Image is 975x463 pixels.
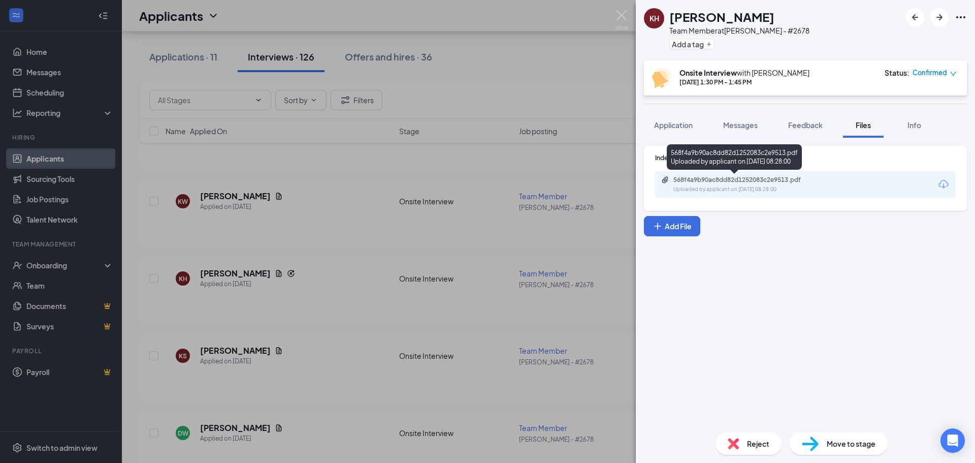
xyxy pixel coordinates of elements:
svg: Plus [706,41,712,47]
b: Onsite Interview [679,68,737,77]
button: Add FilePlus [644,216,700,236]
span: Files [856,120,871,130]
span: Feedback [788,120,823,130]
div: Status : [885,68,909,78]
span: Messages [723,120,758,130]
span: Confirmed [913,68,947,78]
div: 568f4a9b90ac8dd82d1252083c2e9513.pdf [673,176,816,184]
button: ArrowLeftNew [906,8,924,26]
h1: [PERSON_NAME] [669,8,774,25]
div: Open Intercom Messenger [940,428,965,453]
span: Info [907,120,921,130]
svg: Download [937,178,950,191]
div: Uploaded by applicant on [DATE] 08:28:00 [673,186,826,194]
button: PlusAdd a tag [669,39,714,49]
div: 568f4a9b90ac8dd82d1252083c2e9513.pdf Uploaded by applicant on [DATE] 08:28:00 [667,144,802,170]
span: down [950,70,957,77]
button: ArrowRight [930,8,949,26]
span: Move to stage [827,438,875,449]
span: Reject [747,438,769,449]
div: [DATE] 1:30 PM - 1:45 PM [679,78,809,86]
svg: Paperclip [661,176,669,184]
a: Paperclip568f4a9b90ac8dd82d1252083c2e9513.pdfUploaded by applicant on [DATE] 08:28:00 [661,176,826,194]
svg: Ellipses [955,11,967,23]
span: Application [654,120,693,130]
div: Team Member at [PERSON_NAME] - #2678 [669,25,809,36]
svg: ArrowLeftNew [909,11,921,23]
svg: Plus [653,221,663,231]
svg: ArrowRight [933,11,946,23]
div: Indeed Resume [655,153,956,162]
div: KH [649,13,659,23]
div: with [PERSON_NAME] [679,68,809,78]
